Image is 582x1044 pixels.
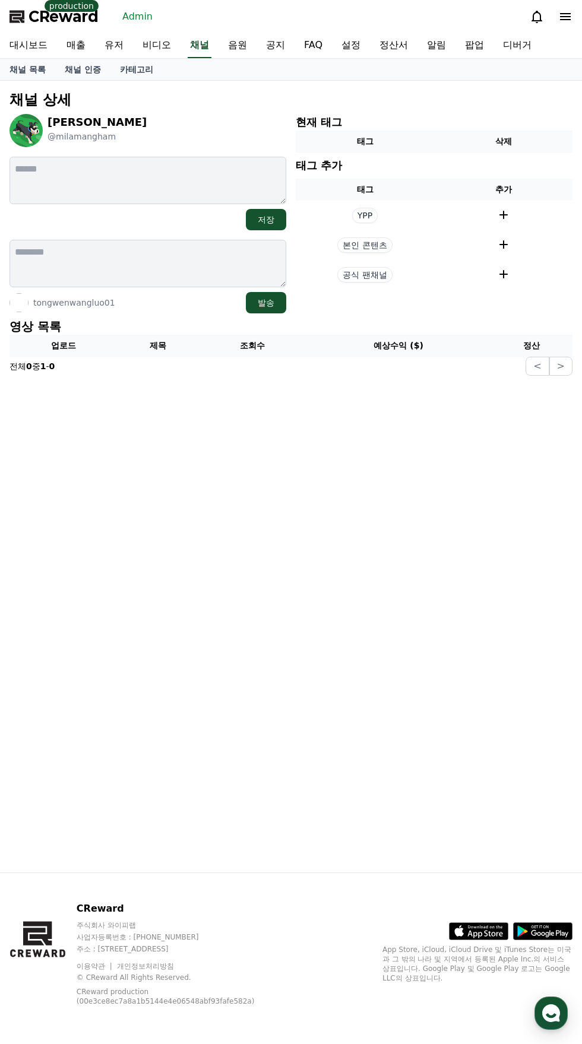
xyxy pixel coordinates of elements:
p: App Store, iCloud, iCloud Drive 및 iTunes Store는 미국과 그 밖의 나라 및 지역에서 등록된 Apple Inc.의 서비스 상표입니다. Goo... [382,945,572,983]
button: 저장 [246,209,286,230]
a: 유저 [95,33,133,58]
p: 태그 추가 [296,157,342,174]
a: 정산서 [370,33,417,58]
img: Mila Mangham [10,114,43,147]
span: 공식 팬채널 [337,267,392,283]
th: 정산 [491,335,573,357]
th: 업로드 [10,335,117,357]
a: 채널 인증 [55,59,110,80]
p: 영상 목록 [10,318,572,335]
p: CReward [77,902,285,916]
a: 팝업 [456,33,494,58]
button: > [549,357,572,376]
button: 발송 [246,292,286,313]
a: CReward [10,7,99,26]
strong: 0 [26,361,32,371]
p: 주소 : [STREET_ADDRESS] [77,944,285,954]
p: © CReward All Rights Reserved. [77,973,285,982]
th: 태그 [296,179,434,201]
p: 현재 태그 [296,114,572,131]
p: 채널 상세 [10,90,572,109]
img: tongwenwangluo01 [10,293,29,312]
a: 개인정보처리방침 [117,962,174,970]
p: tongwenwangluo01 [33,297,115,309]
p: @milamangham [48,131,147,142]
a: Admin [118,7,157,26]
th: 조회수 [199,335,306,357]
p: 주식회사 와이피랩 [77,921,285,930]
a: FAQ [295,33,332,58]
strong: 0 [49,361,55,371]
a: 음원 [219,33,257,58]
th: 예상수익 ($) [306,335,491,357]
a: 비디오 [133,33,181,58]
span: 본인 콘텐츠 [337,237,392,253]
button: < [526,357,549,376]
span: YPP [352,208,378,223]
th: 태그 [296,131,434,153]
a: 공지 [257,33,295,58]
a: 이용약관 [77,962,114,970]
th: 삭제 [434,131,572,153]
p: 전체 중 - [10,360,55,372]
a: 매출 [57,33,95,58]
p: CReward production (00e3ce8ec7a8a1b5144e4e06548abf93fafe582a) [77,987,267,1006]
span: CReward [29,7,99,26]
a: 설정 [332,33,370,58]
th: 추가 [434,179,572,201]
a: 채널 [188,33,211,58]
a: 카테고리 [110,59,163,80]
p: [PERSON_NAME] [48,114,147,131]
th: 제목 [117,335,198,357]
a: 알림 [417,33,456,58]
p: 사업자등록번호 : [PHONE_NUMBER] [77,932,285,942]
a: 디버거 [494,33,541,58]
strong: 1 [40,361,46,371]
